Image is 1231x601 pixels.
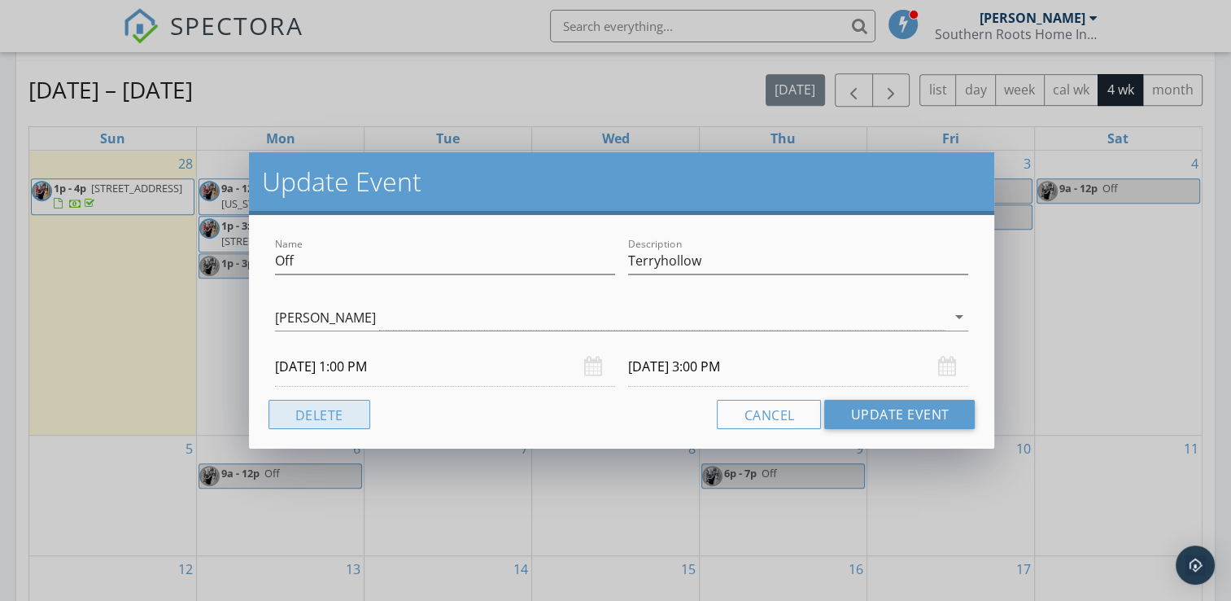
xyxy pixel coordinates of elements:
[262,165,982,198] h2: Update Event
[1176,546,1215,585] div: Open Intercom Messenger
[275,347,615,387] input: Select date
[949,307,968,327] i: arrow_drop_down
[628,347,968,387] input: Select date
[275,310,376,325] div: [PERSON_NAME]
[717,400,821,429] button: Cancel
[824,400,975,429] button: Update Event
[268,400,370,429] button: Delete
